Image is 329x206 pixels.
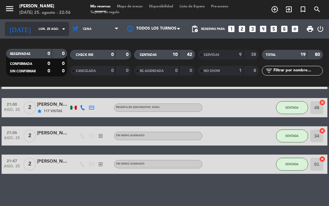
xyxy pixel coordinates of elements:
strong: 19 [300,52,306,57]
span: RESERVADAS [10,52,31,56]
button: SENTADA [276,101,308,114]
strong: 0 [175,68,178,73]
i: filter_list [265,67,273,75]
strong: 8 [253,68,257,73]
i: search [313,5,321,13]
input: Filtrar por nombre... [273,67,323,74]
span: CONFIRMADA [10,62,32,66]
i: [DATE] [5,22,35,35]
span: RESERVA EN [GEOGRAPHIC_DATA] [116,106,159,109]
i: looks_one [227,25,236,33]
i: looks_4 [259,25,267,33]
span: Reservas para [201,27,225,31]
i: add_box [291,25,299,33]
i: cancel [319,156,325,162]
i: menu [5,4,14,13]
div: [PERSON_NAME] [19,3,71,10]
strong: 9 [239,52,242,57]
button: SENTADA [276,130,308,142]
strong: 0 [62,69,66,73]
span: 2 [23,158,36,171]
strong: 0 [62,51,66,56]
i: cancel [319,99,325,106]
strong: 10 [173,52,178,57]
strong: 0 [111,52,114,57]
span: Sin menú asignado [116,134,145,137]
span: TOTAL [266,53,276,57]
span: pending_actions [191,25,199,33]
span: Tarjetas de regalo [87,11,123,14]
span: SENTADA [285,134,298,138]
span: SENTADA [285,106,298,109]
i: looks_6 [280,25,289,33]
i: looks_3 [248,25,257,33]
button: menu [5,4,14,16]
div: [PERSON_NAME] [37,130,69,137]
i: turned_in_not [299,5,307,13]
i: exit_to_app [98,162,103,167]
span: SERVIDAS [204,53,219,57]
span: SIN CONFIRMAR [10,70,36,73]
span: 2 [23,130,36,142]
div: LOG OUT [316,19,324,39]
i: arrow_drop_down [60,25,67,33]
i: exit_to_app [98,133,103,139]
span: Mis reservas [87,5,114,8]
div: [PERSON_NAME] [37,101,69,108]
i: power_settings_new [316,25,324,33]
strong: 0 [126,68,130,73]
span: 21:06 [4,129,20,136]
span: 21:47 [4,157,20,164]
i: cancel [319,128,325,134]
span: NO SHOW [204,69,220,73]
span: ago. 25 [4,164,20,172]
strong: 0 [126,52,130,57]
span: Mapa de mesas [114,5,146,8]
strong: 0 [48,61,50,66]
span: 2 [23,101,36,114]
div: [DATE] 25. agosto - 22:56 [19,10,71,16]
i: looks_5 [270,25,278,33]
span: Cena [83,27,92,31]
i: looks_two [238,25,246,33]
strong: 1 [239,68,242,73]
strong: 0 [62,61,66,66]
strong: 0 [111,68,114,73]
span: SENTADAS [140,53,157,57]
strong: 0 [48,51,50,56]
strong: 0 [48,69,50,73]
i: star [37,109,42,114]
span: 21:00 [4,100,20,108]
span: CANCELADA [76,69,96,73]
button: SENTADA [276,158,308,171]
strong: 38 [251,52,257,57]
span: Sin menú asignado [116,163,145,165]
span: 117 Visitas [44,109,62,114]
span: SENTADA [285,162,298,166]
span: ago. 25 [4,108,20,115]
i: exit_to_app [285,5,293,13]
span: print [306,25,314,33]
strong: 0 [190,68,193,73]
strong: 80 [315,52,321,57]
i: add_circle_outline [271,5,279,13]
span: RE AGENDADA [140,69,164,73]
span: Disponibilidad [146,5,176,8]
span: Pre-acceso [208,5,232,8]
span: Lista de Espera [176,5,208,8]
div: [PERSON_NAME] [37,158,69,165]
span: ago. 25 [4,136,20,143]
span: CHECK INS [76,53,93,57]
strong: 42 [187,52,193,57]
